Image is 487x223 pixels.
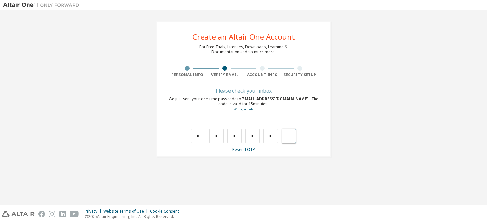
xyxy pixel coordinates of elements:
a: Go back to the registration form [234,107,253,111]
div: Account Info [243,72,281,77]
div: Privacy [85,209,103,214]
img: facebook.svg [38,211,45,217]
img: linkedin.svg [59,211,66,217]
img: youtube.svg [70,211,79,217]
div: For Free Trials, Licenses, Downloads, Learning & Documentation and so much more. [199,44,288,55]
img: altair_logo.svg [2,211,35,217]
div: Cookie Consent [150,209,183,214]
a: Resend OTP [232,147,255,152]
p: © 2025 Altair Engineering, Inc. All Rights Reserved. [85,214,183,219]
span: [EMAIL_ADDRESS][DOMAIN_NAME] [241,96,309,102]
img: instagram.svg [49,211,55,217]
div: Please check your inbox [168,89,319,93]
div: Create an Altair One Account [192,33,295,41]
div: We just sent your one-time passcode to . The code is valid for 15 minutes. [168,96,319,112]
div: Verify Email [206,72,244,77]
div: Website Terms of Use [103,209,150,214]
div: Security Setup [281,72,319,77]
img: Altair One [3,2,82,8]
div: Personal Info [168,72,206,77]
